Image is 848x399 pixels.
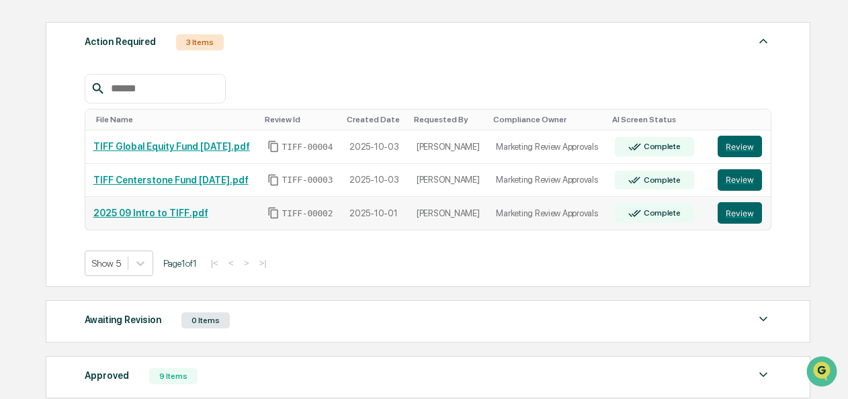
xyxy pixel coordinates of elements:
[13,28,245,49] p: How can we help?
[111,169,167,182] span: Attestations
[341,130,409,164] td: 2025-10-03
[224,257,238,269] button: <
[85,367,129,384] div: Approved
[718,136,762,157] button: Review
[488,130,607,164] td: Marketing Review Approvals
[207,257,222,269] button: |<
[282,208,333,219] span: TIFF-00002
[641,142,681,151] div: Complete
[409,164,489,197] td: [PERSON_NAME]
[13,102,38,126] img: 1746055101610-c473b297-6a78-478c-a979-82029cc54cd1
[85,311,161,328] div: Awaiting Revision
[240,257,253,269] button: >
[755,311,771,327] img: caret
[228,106,245,122] button: Start new chat
[176,34,224,50] div: 3 Items
[93,141,250,152] a: TIFF Global Equity Fund [DATE].pdf
[149,368,198,384] div: 9 Items
[755,367,771,383] img: caret
[13,170,24,181] div: 🖐️
[13,195,24,206] div: 🔎
[488,197,607,230] td: Marketing Review Approvals
[718,169,762,191] button: Review
[255,257,270,269] button: >|
[641,175,681,185] div: Complete
[93,175,249,185] a: TIFF Centerstone Fund [DATE].pdf
[267,140,280,152] span: Copy Id
[488,164,607,197] td: Marketing Review Approvals
[282,175,333,185] span: TIFF-00003
[85,33,156,50] div: Action Required
[414,115,483,124] div: Toggle SortBy
[267,174,280,186] span: Copy Id
[27,194,85,208] span: Data Lookup
[95,226,163,237] a: Powered byPylon
[134,227,163,237] span: Pylon
[755,33,771,49] img: caret
[282,142,333,152] span: TIFF-00004
[409,130,489,164] td: [PERSON_NAME]
[341,164,409,197] td: 2025-10-03
[409,197,489,230] td: [PERSON_NAME]
[46,102,220,116] div: Start new chat
[8,189,90,213] a: 🔎Data Lookup
[720,115,765,124] div: Toggle SortBy
[612,115,704,124] div: Toggle SortBy
[97,170,108,181] div: 🗄️
[718,202,762,224] button: Review
[8,163,92,187] a: 🖐️Preclearance
[347,115,403,124] div: Toggle SortBy
[93,208,208,218] a: 2025 09 Intro to TIFF.pdf
[181,312,230,328] div: 0 Items
[92,163,172,187] a: 🗄️Attestations
[341,197,409,230] td: 2025-10-01
[493,115,601,124] div: Toggle SortBy
[805,355,841,391] iframe: Open customer support
[96,115,254,124] div: Toggle SortBy
[46,116,170,126] div: We're available if you need us!
[265,115,337,124] div: Toggle SortBy
[267,207,280,219] span: Copy Id
[163,258,197,269] span: Page 1 of 1
[27,169,87,182] span: Preclearance
[641,208,681,218] div: Complete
